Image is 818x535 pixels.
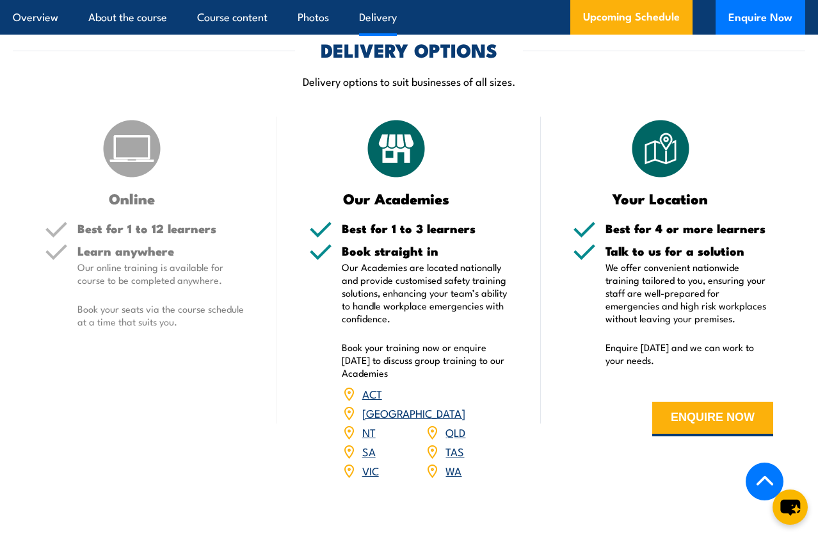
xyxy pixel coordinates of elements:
p: Our online training is available for course to be completed anywhere. [77,261,245,286]
img: tab_keywords_by_traffic_grey.svg [127,74,138,85]
p: Our Academies are located nationally and provide customised safety training solutions, enhancing ... [342,261,509,325]
a: VIC [362,463,379,478]
a: ACT [362,386,382,401]
h5: Best for 4 or more learners [605,222,773,235]
a: QLD [445,424,465,440]
div: Domain Overview [49,76,115,84]
button: chat-button [773,490,808,525]
p: Book your seats via the course schedule at a time that suits you. [77,302,245,328]
p: We offer convenient nationwide training tailored to you, ensuring your staff are well-prepared fo... [605,261,773,325]
a: WA [445,463,461,478]
p: Enquire [DATE] and we can work to your needs. [605,341,773,366]
h5: Book straight in [342,245,509,257]
h3: Our Academies [309,191,484,206]
h5: Best for 1 to 3 learners [342,222,509,235]
img: tab_domain_overview_orange.svg [35,74,45,85]
a: [GEOGRAPHIC_DATA] [362,405,465,420]
h2: DELIVERY OPTIONS [321,41,497,58]
div: Keywords by Traffic [141,76,216,84]
a: TAS [445,443,464,459]
a: SA [362,443,376,459]
a: NT [362,424,376,440]
button: ENQUIRE NOW [652,402,773,436]
p: Book your training now or enquire [DATE] to discuss group training to our Academies [342,341,509,379]
div: Domain: [DOMAIN_NAME] [33,33,141,44]
div: v 4.0.25 [36,21,63,31]
h5: Best for 1 to 12 learners [77,222,245,235]
img: website_grey.svg [20,33,31,44]
img: logo_orange.svg [20,21,31,31]
h5: Talk to us for a solution [605,245,773,257]
p: Delivery options to suit businesses of all sizes. [13,74,805,88]
h3: Your Location [573,191,748,206]
h5: Learn anywhere [77,245,245,257]
h3: Online [45,191,220,206]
